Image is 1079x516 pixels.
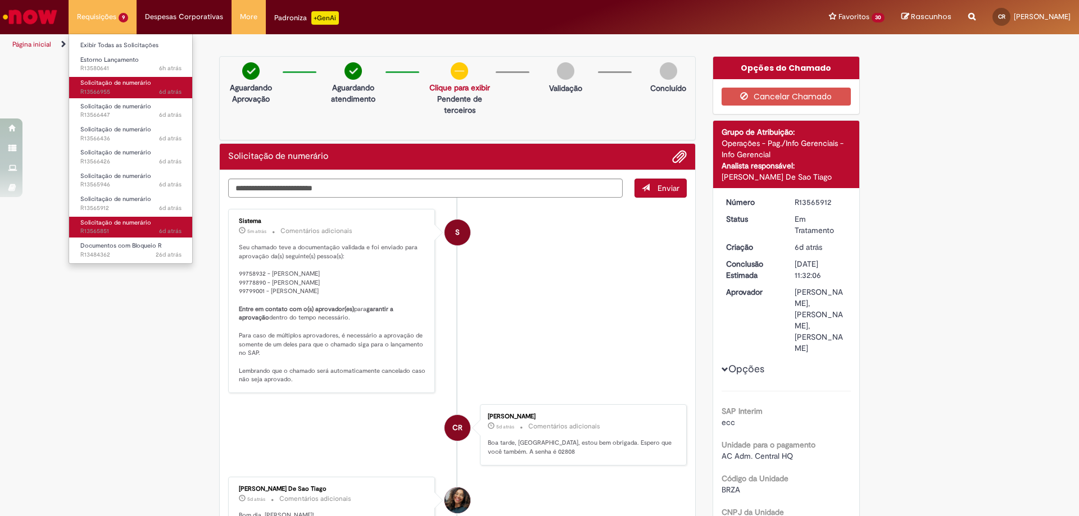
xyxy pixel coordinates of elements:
[80,88,182,97] span: R13566955
[311,11,339,25] p: +GenAi
[80,250,182,259] span: R13484362
[12,40,51,49] a: Página inicial
[911,11,951,22] span: Rascunhos
[496,423,514,430] time: 26/09/2025 12:14:43
[722,440,815,450] b: Unidade para o pagamento
[159,180,182,189] time: 25/09/2025 10:59:41
[239,486,426,492] div: [PERSON_NAME] De Sao Tiago
[69,193,193,214] a: Aberto R13565912 : Solicitação de numerário
[119,13,128,22] span: 9
[69,240,193,261] a: Aberto R13484362 : Documentos com Bloqueio R
[452,414,463,441] span: CR
[69,39,193,52] a: Exibir Todas as Solicitações
[1014,12,1071,21] span: [PERSON_NAME]
[280,226,352,236] small: Comentários adicionais
[159,64,182,72] span: 6h atrás
[901,12,951,22] a: Rascunhos
[722,126,851,138] div: Grupo de Atribuição:
[80,79,151,87] span: Solicitação de numerário
[159,204,182,212] time: 25/09/2025 10:55:35
[159,111,182,119] span: 6d atrás
[159,111,182,119] time: 25/09/2025 12:31:18
[634,179,687,198] button: Enviar
[445,487,470,513] div: Rosiane Dos Santos De Sao Tiago
[557,62,574,80] img: img-circle-grey.png
[718,286,787,298] dt: Aprovador
[80,195,151,203] span: Solicitação de numerário
[80,157,182,166] span: R13566426
[159,227,182,235] span: 6d atrás
[80,180,182,189] span: R13565946
[247,496,265,503] span: 5d atrás
[80,148,151,157] span: Solicitação de numerário
[240,11,257,22] span: More
[672,149,687,164] button: Adicionar anexos
[658,183,679,193] span: Enviar
[159,204,182,212] span: 6d atrás
[80,241,162,250] span: Documentos com Bloqueio R
[159,180,182,189] span: 6d atrás
[159,227,182,235] time: 25/09/2025 10:46:40
[80,204,182,213] span: R13565912
[159,88,182,96] time: 25/09/2025 14:32:46
[718,241,787,253] dt: Criação
[660,62,677,80] img: img-circle-grey.png
[451,62,468,80] img: circle-minus.png
[445,415,470,441] div: Carla Almeida Rocha
[795,286,847,354] div: [PERSON_NAME], [PERSON_NAME], [PERSON_NAME]
[455,219,460,246] span: S
[80,227,182,236] span: R13565851
[1,6,59,28] img: ServiceNow
[718,197,787,208] dt: Número
[80,111,182,120] span: R13566447
[722,485,740,495] span: BRZA
[80,102,151,111] span: Solicitação de numerário
[445,220,470,245] div: System
[722,451,793,461] span: AC Adm. Central HQ
[80,125,151,134] span: Solicitação de numerário
[429,83,490,93] a: Clique para exibir
[228,179,623,198] textarea: Digite sua mensagem aqui...
[795,197,847,208] div: R13565912
[488,439,675,456] p: Boa tarde, [GEOGRAPHIC_DATA], estou bem obrigada. Espero que você também. A senha é 02808
[242,62,260,80] img: check-circle-green.png
[80,218,151,227] span: Solicitação de numerário
[80,134,182,143] span: R13566436
[159,157,182,166] time: 25/09/2025 12:24:49
[795,258,847,281] div: [DATE] 11:32:06
[80,172,151,180] span: Solicitação de numerário
[327,82,379,104] p: Aguardando atendimento
[80,64,182,73] span: R13580641
[650,83,686,94] p: Concluído
[69,34,193,264] ul: Requisições
[274,11,339,25] div: Padroniza
[239,305,395,322] b: garantir a aprovação
[69,54,193,75] a: Aberto R13580641 : Estorno Lançamento
[795,242,822,252] span: 6d atrás
[549,83,582,94] p: Validação
[80,56,139,64] span: Estorno Lançamento
[488,413,675,420] div: [PERSON_NAME]
[239,243,426,384] p: Seu chamado teve a documentação validada e foi enviado para aprovação da(s) seguinte(s) pessoa(s)...
[69,101,193,121] a: Aberto R13566447 : Solicitação de numerário
[344,62,362,80] img: check-circle-green.png
[838,11,869,22] span: Favoritos
[722,138,851,160] div: Operações - Pag./Info Gerenciais - Info Gerencial
[496,423,514,430] span: 5d atrás
[69,170,193,191] a: Aberto R13565946 : Solicitação de numerário
[998,13,1005,20] span: CR
[795,213,847,236] div: Em Tratamento
[159,134,182,143] time: 25/09/2025 12:28:11
[228,152,328,162] h2: Solicitação de numerário Histórico de tíquete
[8,34,711,55] ul: Trilhas de página
[239,305,354,313] b: Entre em contato com o(s) aprovador(es)
[159,157,182,166] span: 6d atrás
[156,250,182,259] time: 05/09/2025 11:24:33
[279,494,351,504] small: Comentários adicionais
[69,124,193,144] a: Aberto R13566436 : Solicitação de numerário
[429,93,490,116] p: Pendente de terceiros
[718,213,787,225] dt: Status
[159,134,182,143] span: 6d atrás
[77,11,116,22] span: Requisições
[718,258,787,281] dt: Conclusão Estimada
